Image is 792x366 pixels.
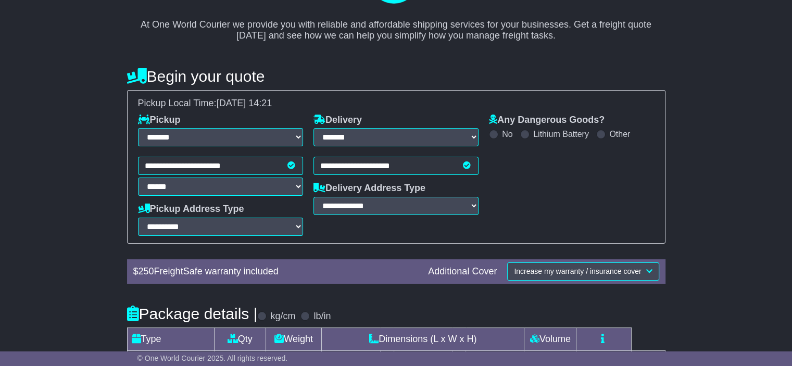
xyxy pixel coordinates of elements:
label: No [502,129,512,139]
span: © One World Courier 2025. All rights reserved. [137,354,288,362]
td: Volume [524,328,576,351]
p: At One World Courier we provide you with reliable and affordable shipping services for your busin... [137,8,655,42]
label: Pickup Address Type [138,204,244,215]
label: kg/cm [270,311,295,322]
td: Type [127,328,214,351]
h4: Begin your quote [127,68,665,85]
button: Increase my warranty / insurance cover [507,262,659,281]
label: Pickup [138,115,181,126]
td: Dimensions (L x W x H) [322,328,524,351]
td: Qty [214,328,266,351]
span: 250 [139,266,154,276]
label: Delivery [313,115,362,126]
span: [DATE] 14:21 [217,98,272,108]
span: Increase my warranty / insurance cover [514,267,641,275]
label: Any Dangerous Goods? [489,115,605,126]
div: Pickup Local Time: [133,98,660,109]
div: Additional Cover [423,266,502,277]
label: Other [609,129,630,139]
td: Weight [266,328,322,351]
h4: Package details | [127,305,258,322]
label: Lithium Battery [533,129,589,139]
div: $ FreightSafe warranty included [128,266,423,277]
label: lb/in [313,311,331,322]
label: Delivery Address Type [313,183,425,194]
